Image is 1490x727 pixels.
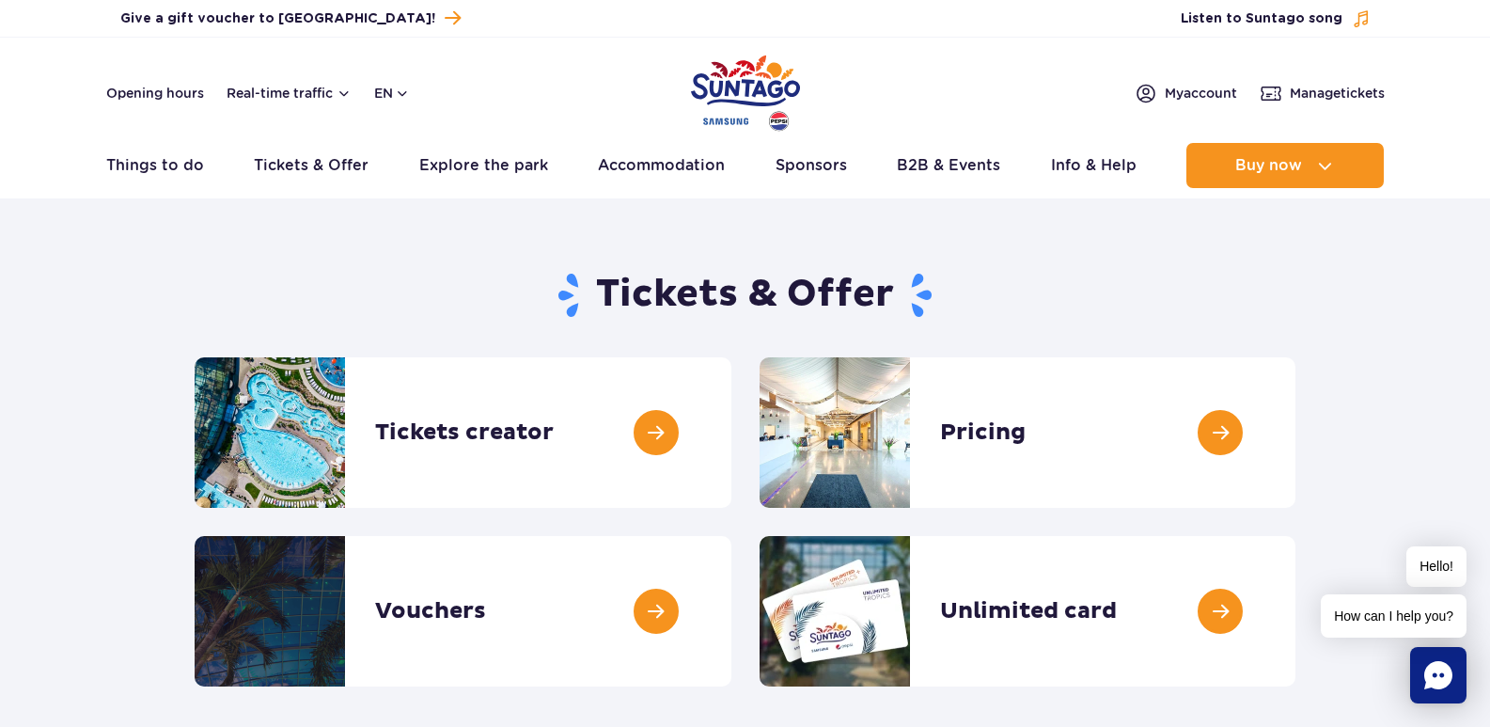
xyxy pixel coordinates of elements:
a: B2B & Events [897,143,1000,188]
a: Park of Poland [691,47,800,134]
a: Things to do [106,143,204,188]
span: Buy now [1235,157,1302,174]
a: Accommodation [598,143,725,188]
span: My account [1165,84,1237,103]
a: Sponsors [776,143,847,188]
span: Give a gift voucher to [GEOGRAPHIC_DATA]! [120,9,435,28]
span: Manage tickets [1290,84,1385,103]
span: Listen to Suntago song [1181,9,1342,28]
a: Give a gift voucher to [GEOGRAPHIC_DATA]! [120,6,461,31]
a: Managetickets [1260,82,1385,104]
a: Info & Help [1051,143,1137,188]
button: en [374,84,410,103]
h1: Tickets & Offer [195,271,1295,320]
span: Hello! [1406,546,1466,587]
div: Chat [1410,647,1466,703]
button: Real-time traffic [227,86,352,101]
a: Myaccount [1135,82,1237,104]
button: Listen to Suntago song [1181,9,1371,28]
a: Opening hours [106,84,204,103]
a: Tickets & Offer [254,143,369,188]
span: How can I help you? [1321,594,1466,638]
button: Buy now [1186,143,1384,188]
a: Explore the park [419,143,548,188]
